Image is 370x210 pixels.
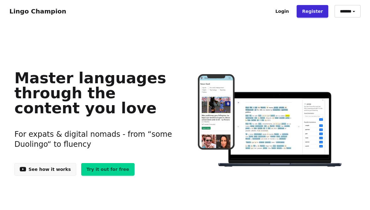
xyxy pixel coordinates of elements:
a: Try it out for free [81,163,135,176]
a: Register [297,5,328,18]
img: Learn languages online [185,74,356,168]
h1: Master languages through the content you love [14,70,175,115]
h3: For expats & digital nomads - from “some Duolingo“ to fluency [14,122,175,157]
a: Lingo Champion [9,8,66,15]
a: See how it works [14,163,76,176]
a: Login [270,5,294,18]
